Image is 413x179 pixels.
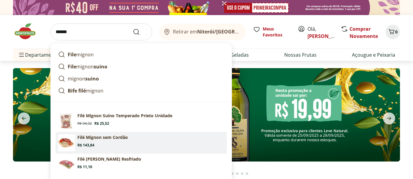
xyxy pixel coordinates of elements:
span: Retirar em [173,29,240,34]
a: Filemignonsuino [56,61,227,73]
span: R$ 11,10 [77,165,92,169]
img: Filé Mignon sem Cordão [58,134,75,151]
p: Filé Mignon Suíno Temperado Prieto Unidade [77,113,172,119]
a: Filemignon [56,49,227,61]
button: next [378,112,400,124]
button: previous [13,112,35,124]
strong: Bife filé [68,87,86,94]
span: Meus Favoritos [263,26,291,38]
img: Hortifruti [13,22,43,40]
span: Olá, [307,25,334,40]
strong: File [68,51,76,58]
span: Departamentos [18,48,61,62]
b: Niterói/[GEOGRAPHIC_DATA] [197,28,266,35]
p: mignon [68,75,99,82]
a: PrincipalFilé Mignon Suíno Temperado Prieto UnidadeR$ 34,32R$ 25,52 [56,110,227,132]
p: Filé [PERSON_NAME] Resfriado [77,156,141,162]
a: Açougue e Peixaria [352,51,395,58]
a: [PERSON_NAME] [307,33,347,39]
button: Retirar emNiterói/[GEOGRAPHIC_DATA] [159,24,246,40]
span: R$ 25,52 [94,121,109,126]
p: mignon [68,51,94,58]
a: Meus Favoritos [253,26,291,38]
p: mignon [68,63,107,70]
strong: suino [94,63,107,70]
span: R$ 143,84 [77,143,94,148]
a: Filé Mignon sem CordãoFilé Mignon sem CordãoR$ 143,84 [56,132,227,154]
button: Submit Search [133,28,147,36]
span: R$ 34,32 [77,121,92,126]
span: 0 [395,29,398,35]
img: Principal [58,113,75,130]
a: mignonsuino [56,73,227,85]
a: Filé Mignon Suíno ResfriadoFilé [PERSON_NAME] ResfriadoR$ 11,10 [56,154,227,175]
a: Nossas Frutas [284,51,317,58]
p: mignon [68,87,103,94]
a: Bife filémignon [56,85,227,97]
p: Filé Mignon sem Cordão [77,134,128,140]
input: search [50,24,152,40]
img: Filé Mignon Suíno Resfriado [58,156,75,173]
strong: suino [85,75,99,82]
button: Menu [18,48,25,62]
a: Comprar Novamente [350,26,378,39]
strong: File [68,63,76,70]
button: Carrinho [385,25,400,39]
